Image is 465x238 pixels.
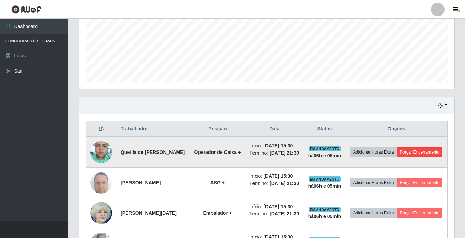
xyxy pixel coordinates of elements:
[308,153,341,158] strong: há 06 h e 05 min
[121,149,185,155] strong: Queilla de [PERSON_NAME]
[210,180,225,185] strong: ASG +
[270,150,299,156] time: [DATE] 21:30
[249,203,300,210] li: Início:
[308,214,341,219] strong: há 06 h e 05 min
[397,178,443,187] button: Forçar Encerramento
[11,5,42,14] img: CoreUI Logo
[194,149,241,155] strong: Operador de Caixa +
[245,121,304,137] th: Data
[117,121,190,137] th: Trabalhador
[121,210,177,216] strong: [PERSON_NAME][DATE]
[270,181,299,186] time: [DATE] 21:30
[263,204,293,209] time: [DATE] 15:30
[249,173,300,180] li: Início:
[350,147,397,157] button: Adicionar Horas Extra
[90,168,112,197] img: 1736086638686.jpeg
[345,121,448,137] th: Opções
[249,149,300,157] li: Término:
[309,146,341,151] span: EM ANDAMENTO
[309,176,341,182] span: EM ANDAMENTO
[190,121,245,137] th: Posição
[304,121,345,137] th: Status
[203,210,232,216] strong: Embalador +
[249,210,300,217] li: Término:
[249,180,300,187] li: Término:
[397,147,443,157] button: Forçar Encerramento
[309,207,341,212] span: EM ANDAMENTO
[270,211,299,216] time: [DATE] 21:30
[350,208,397,218] button: Adicionar Horas Extra
[90,201,112,225] img: 1657005856097.jpeg
[263,143,293,148] time: [DATE] 15:30
[308,183,341,189] strong: há 06 h e 05 min
[397,208,443,218] button: Forçar Encerramento
[350,178,397,187] button: Adicionar Horas Extra
[121,180,161,185] strong: [PERSON_NAME]
[263,173,293,179] time: [DATE] 15:30
[90,137,112,167] img: 1746725446960.jpeg
[249,142,300,149] li: Início:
